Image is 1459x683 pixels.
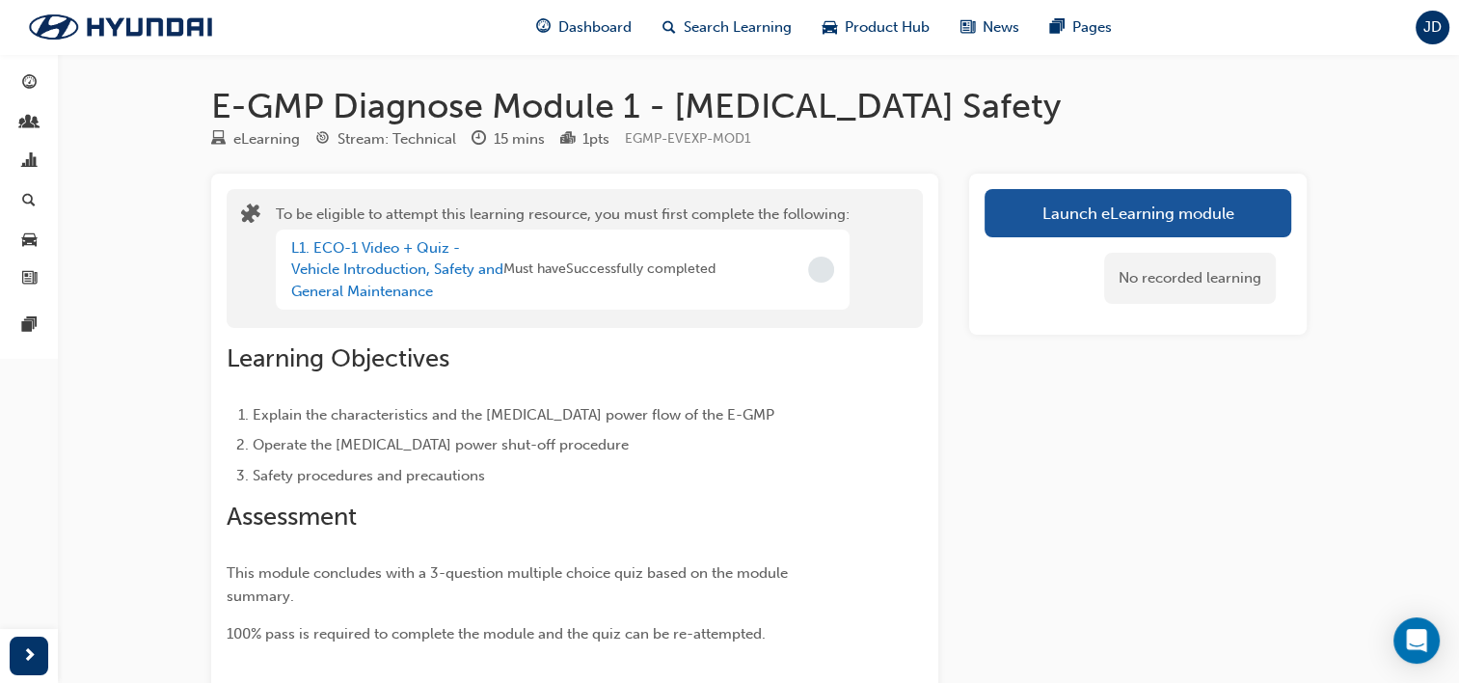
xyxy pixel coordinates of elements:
[494,128,545,150] div: 15 mins
[276,204,850,314] div: To be eligible to attempt this learning resource, you must first complete the following:
[227,502,357,532] span: Assessment
[291,239,503,300] a: L1. ECO-1 Video + Quiz - Vehicle Introduction, Safety and General Maintenance
[227,343,449,373] span: Learning Objectives
[22,115,37,132] span: people-icon
[233,128,300,150] div: eLearning
[472,131,486,149] span: clock-icon
[211,131,226,149] span: learningResourceType_ELEARNING-icon
[985,189,1291,237] button: Launch eLearning module
[536,15,551,40] span: guage-icon
[662,15,676,40] span: search-icon
[22,644,37,669] span: next-icon
[503,259,716,281] span: Must have Successfully completed
[241,205,260,228] span: puzzle-icon
[211,85,1307,127] h1: E-GMP Diagnose Module 1 - [MEDICAL_DATA] Safety
[521,8,647,47] a: guage-iconDashboard
[983,16,1019,39] span: News
[1104,253,1276,304] div: No recorded learning
[10,7,231,47] img: Trak
[253,436,629,453] span: Operate the [MEDICAL_DATA] power shut-off procedure
[1393,617,1440,664] div: Open Intercom Messenger
[560,131,575,149] span: podium-icon
[211,127,300,151] div: Type
[808,257,834,283] span: Incomplete
[1416,11,1449,44] button: JD
[807,8,945,47] a: car-iconProduct Hub
[22,232,37,249] span: car-icon
[22,193,36,210] span: search-icon
[253,467,485,484] span: Safety procedures and precautions
[945,8,1035,47] a: news-iconNews
[22,153,37,171] span: chart-icon
[253,406,774,423] span: Explain the characteristics and the [MEDICAL_DATA] power flow of the E-GMP
[845,16,930,39] span: Product Hub
[1423,16,1442,39] span: JD
[1072,16,1112,39] span: Pages
[227,625,766,642] span: 100% pass is required to complete the module and the quiz can be re-attempted.
[582,128,609,150] div: 1 pts
[558,16,632,39] span: Dashboard
[1050,15,1065,40] span: pages-icon
[315,131,330,149] span: target-icon
[684,16,792,39] span: Search Learning
[560,127,609,151] div: Points
[338,128,456,150] div: Stream: Technical
[960,15,975,40] span: news-icon
[22,75,37,93] span: guage-icon
[22,317,37,335] span: pages-icon
[472,127,545,151] div: Duration
[647,8,807,47] a: search-iconSearch Learning
[227,564,792,605] span: This module concludes with a 3-question multiple choice quiz based on the module summary.
[315,127,456,151] div: Stream
[625,130,751,147] span: Learning resource code
[22,271,37,288] span: news-icon
[1035,8,1127,47] a: pages-iconPages
[823,15,837,40] span: car-icon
